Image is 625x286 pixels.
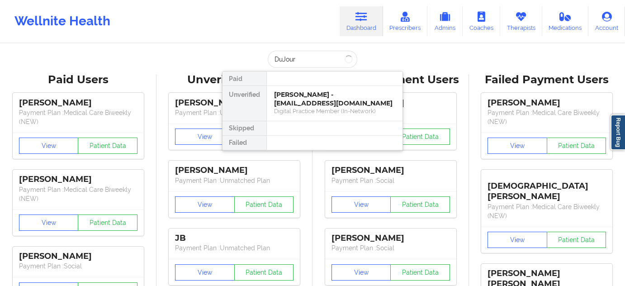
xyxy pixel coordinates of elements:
[234,196,294,213] button: Patient Data
[383,6,428,36] a: Prescribers
[331,243,450,253] p: Payment Plan : Social
[175,196,235,213] button: View
[488,174,606,202] div: [DEMOGRAPHIC_DATA][PERSON_NAME]
[175,176,294,185] p: Payment Plan : Unmatched Plan
[19,108,137,126] p: Payment Plan : Medical Care Biweekly (NEW)
[331,176,450,185] p: Payment Plan : Social
[19,214,79,231] button: View
[175,233,294,243] div: JB
[175,264,235,281] button: View
[331,165,450,176] div: [PERSON_NAME]
[175,98,294,108] div: [PERSON_NAME]
[223,121,266,136] div: Skipped
[475,73,619,87] div: Failed Payment Users
[78,138,137,154] button: Patient Data
[427,6,463,36] a: Admins
[488,98,606,108] div: [PERSON_NAME]
[588,6,625,36] a: Account
[340,6,383,36] a: Dashboard
[234,264,294,281] button: Patient Data
[19,185,137,203] p: Payment Plan : Medical Care Biweekly (NEW)
[19,174,137,185] div: [PERSON_NAME]
[6,73,150,87] div: Paid Users
[175,165,294,176] div: [PERSON_NAME]
[500,6,542,36] a: Therapists
[547,138,606,154] button: Patient Data
[331,233,450,243] div: [PERSON_NAME]
[547,232,606,248] button: Patient Data
[175,129,235,145] button: View
[274,91,395,107] div: [PERSON_NAME] - [EMAIL_ADDRESS][DOMAIN_NAME]
[163,73,307,87] div: Unverified Users
[390,264,450,281] button: Patient Data
[488,232,547,248] button: View
[611,114,625,150] a: Report Bug
[390,129,450,145] button: Patient Data
[223,136,266,150] div: Failed
[19,262,137,271] p: Payment Plan : Social
[331,196,391,213] button: View
[488,138,547,154] button: View
[223,71,266,86] div: Paid
[463,6,500,36] a: Coaches
[175,243,294,253] p: Payment Plan : Unmatched Plan
[78,214,137,231] button: Patient Data
[19,251,137,262] div: [PERSON_NAME]
[175,108,294,117] p: Payment Plan : Unmatched Plan
[390,196,450,213] button: Patient Data
[488,202,606,220] p: Payment Plan : Medical Care Biweekly (NEW)
[19,138,79,154] button: View
[542,6,589,36] a: Medications
[223,86,266,121] div: Unverified
[488,108,606,126] p: Payment Plan : Medical Care Biweekly (NEW)
[274,107,395,115] div: Digital Practice Member (In-Network)
[331,264,391,281] button: View
[19,98,137,108] div: [PERSON_NAME]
